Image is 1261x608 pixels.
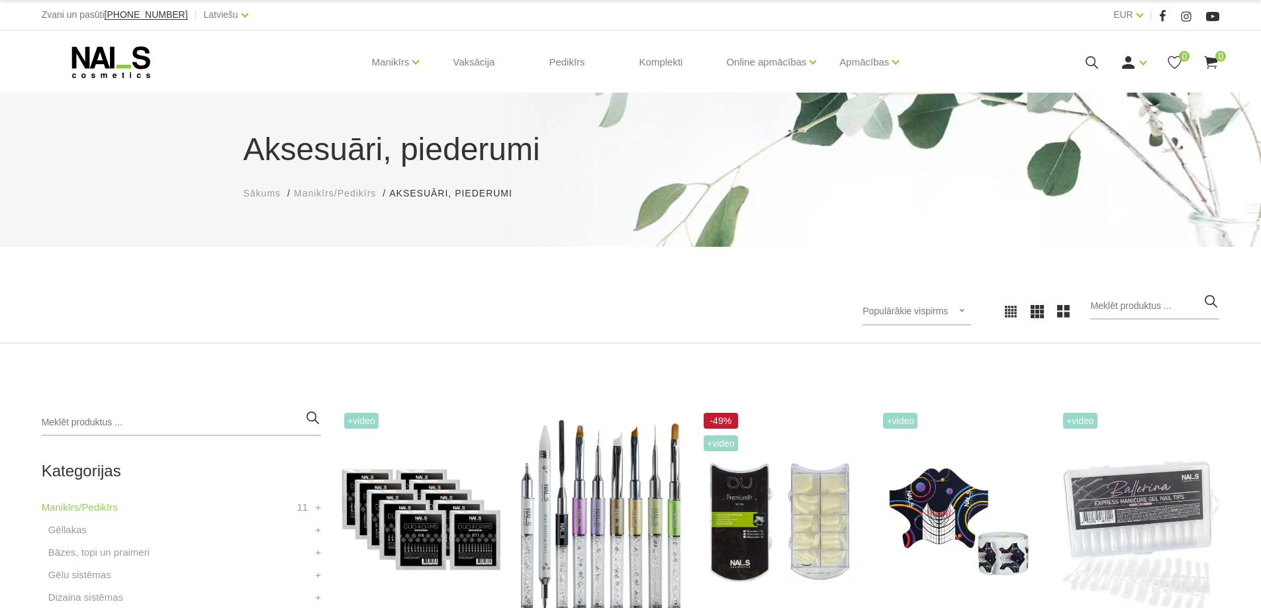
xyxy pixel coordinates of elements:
span: +Video [883,413,917,429]
span: [PHONE_NUMBER] [105,9,188,20]
li: Aksesuāri, piederumi [389,187,526,200]
span: +Video [344,413,379,429]
span: 11 [297,499,308,515]
a: Manikīrs/Pedikīrs [42,499,118,515]
a: + [315,544,321,560]
a: Bāzes, topi un praimeri [48,544,150,560]
a: Online apmācības [726,36,806,89]
a: + [315,567,321,583]
a: Pedikīrs [538,30,595,94]
a: Apmācības [839,36,889,89]
a: + [315,589,321,605]
a: Gēllakas [48,522,87,538]
span: Populārākie vispirms [863,306,948,316]
span: -49% [704,413,738,429]
a: Sākums [244,187,281,200]
a: + [315,522,321,538]
a: Dizaina sistēmas [48,589,123,605]
input: Meklēt produktus ... [1090,293,1219,320]
span: | [1150,7,1152,23]
span: | [195,7,197,23]
a: Vaksācija [442,30,505,94]
span: 0 [1215,51,1226,62]
a: Manikīrs/Pedikīrs [294,187,376,200]
div: Zvani un pasūti [42,7,188,23]
a: Gēlu sistēmas [48,567,111,583]
span: +Video [704,435,738,451]
h2: Kategorijas [42,462,321,480]
a: 0 [1166,54,1183,71]
span: +Video [1063,413,1098,429]
a: Komplekti [629,30,694,94]
span: 0 [1179,51,1190,62]
a: [PHONE_NUMBER] [105,10,188,20]
a: Manikīrs [372,36,410,89]
a: Latviešu [204,7,238,22]
a: EUR [1113,7,1133,22]
input: Meklēt produktus ... [42,410,321,436]
a: + [315,499,321,515]
h1: Aksesuāri, piederumi [244,126,1018,173]
span: Manikīrs/Pedikīrs [294,188,376,198]
a: 0 [1203,54,1219,71]
span: Sākums [244,188,281,198]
